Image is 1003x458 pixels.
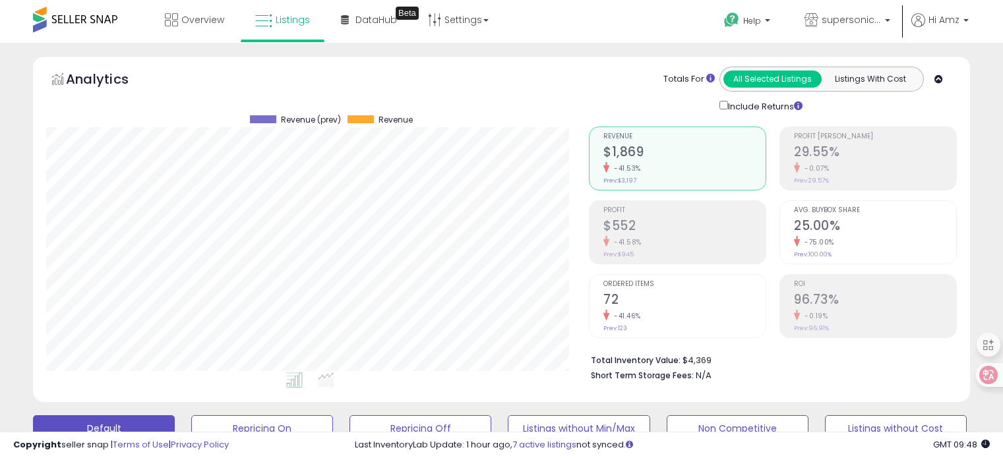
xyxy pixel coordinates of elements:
[609,163,641,173] small: -41.53%
[723,12,740,28] i: Get Help
[33,415,175,442] button: Default
[13,439,229,451] div: seller snap | |
[603,207,766,214] span: Profit
[794,133,956,140] span: Profit [PERSON_NAME]
[723,71,822,88] button: All Selected Listings
[794,207,956,214] span: Avg. Buybox Share
[794,292,956,310] h2: 96.73%
[794,324,829,332] small: Prev: 96.91%
[794,281,956,288] span: ROI
[191,415,333,442] button: Repricing On
[800,237,834,247] small: -75.00%
[591,351,947,367] li: $4,369
[609,237,642,247] small: -41.58%
[355,13,397,26] span: DataHub
[276,13,310,26] span: Listings
[928,13,959,26] span: Hi Amz
[821,71,919,88] button: Listings With Cost
[663,73,715,86] div: Totals For
[350,415,491,442] button: Repricing Off
[933,438,990,451] span: 2025-09-16 09:48 GMT
[379,115,413,125] span: Revenue
[743,15,761,26] span: Help
[355,439,990,451] div: Last InventoryLab Update: 1 hour ago, not synced.
[609,311,641,321] small: -41.46%
[396,7,419,20] div: Tooltip anchor
[800,163,829,173] small: -0.07%
[714,2,783,43] a: Help
[508,415,650,442] button: Listings without Min/Max
[710,98,818,113] div: Include Returns
[603,218,766,236] h2: $552
[794,177,829,185] small: Prev: 29.57%
[911,13,969,43] a: Hi Amz
[603,324,627,332] small: Prev: 123
[591,370,694,381] b: Short Term Storage Fees:
[603,292,766,310] h2: 72
[794,144,956,162] h2: 29.55%
[800,311,828,321] small: -0.19%
[696,369,712,382] span: N/A
[603,250,634,258] small: Prev: $945
[603,281,766,288] span: Ordered Items
[825,415,967,442] button: Listings without Cost
[281,115,341,125] span: Revenue (prev)
[171,438,229,451] a: Privacy Policy
[113,438,169,451] a: Terms of Use
[181,13,224,26] span: Overview
[603,144,766,162] h2: $1,869
[822,13,881,26] span: supersonic supply
[66,70,154,92] h5: Analytics
[794,218,956,236] h2: 25.00%
[512,438,576,451] a: 7 active listings
[591,355,681,366] b: Total Inventory Value:
[603,133,766,140] span: Revenue
[667,415,808,442] button: Non Competitive
[794,250,832,258] small: Prev: 100.00%
[13,438,61,451] strong: Copyright
[603,177,636,185] small: Prev: $3,197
